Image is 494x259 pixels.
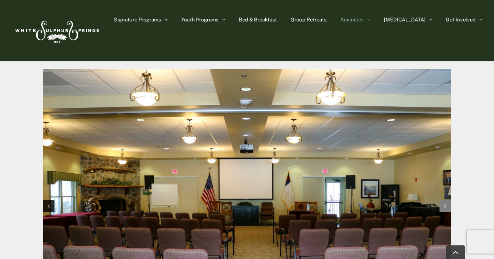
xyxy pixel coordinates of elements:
[446,17,476,22] span: Get Involved
[12,12,101,49] img: White Sulphur Springs Logo
[384,17,426,22] span: [MEDICAL_DATA]
[43,200,54,212] div: Previous slide
[181,17,219,22] span: Youth Programs
[291,17,327,22] span: Group Retreats
[340,17,364,22] span: Amenities
[114,17,161,22] span: Signature Programs
[239,17,277,22] span: Bed & Breakfast
[440,200,451,212] div: Next slide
